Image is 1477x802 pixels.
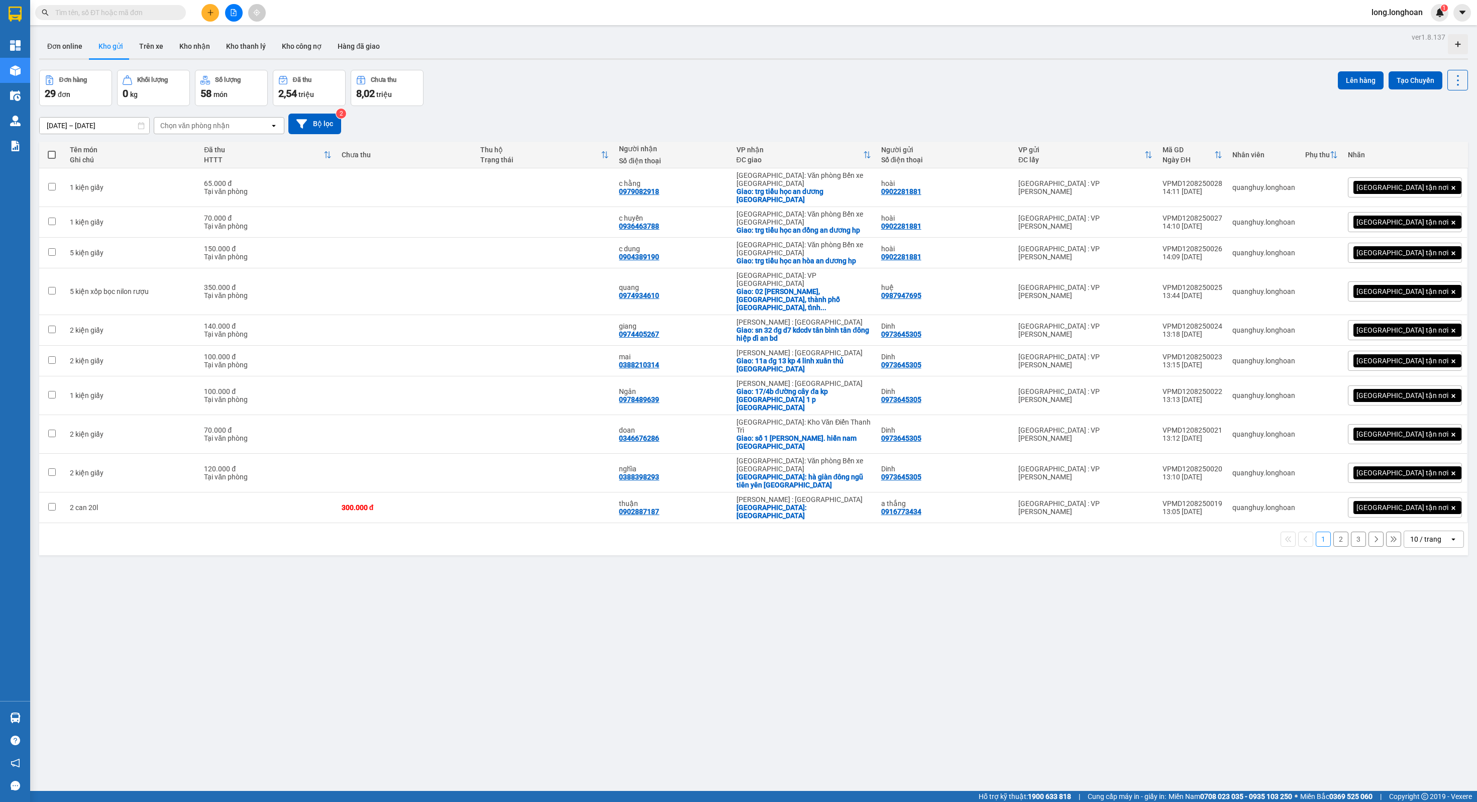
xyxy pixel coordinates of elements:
[1356,218,1448,227] span: [GEOGRAPHIC_DATA] tận nơi
[1163,222,1222,230] div: 14:10 [DATE]
[736,326,871,342] div: Giao: sn 32 đg d7 kdcdv tân bình tân đông hiệp dĩ an bd
[736,418,871,434] div: [GEOGRAPHIC_DATA]: Kho Văn Điển Thanh Trì
[1329,792,1373,800] strong: 0369 525 060
[1232,183,1295,191] div: quanghuy.longhoan
[1348,151,1462,159] div: Nhãn
[293,76,311,83] div: Đã thu
[1356,248,1448,257] span: [GEOGRAPHIC_DATA] tận nơi
[1295,794,1298,798] span: ⚪️
[480,146,601,154] div: Thu hộ
[1018,283,1152,299] div: [GEOGRAPHIC_DATA] : VP [PERSON_NAME]
[70,357,194,365] div: 2 kiện giấy
[70,183,194,191] div: 1 kiện giấy
[1163,499,1222,508] div: VPMD1208250019
[820,304,826,312] span: ...
[1018,322,1152,338] div: [GEOGRAPHIC_DATA] : VP [PERSON_NAME]
[230,9,237,16] span: file-add
[1338,71,1384,89] button: Lên hàng
[204,179,331,187] div: 65.000 đ
[1232,287,1295,295] div: quanghuy.longhoan
[195,70,268,106] button: Số lượng58món
[736,287,871,312] div: Giao: 02 Trương Quang Giao, phường Chánh Lộ, thành phố Quảng Ngãi, tỉnh Quảng Ngai
[1232,469,1295,477] div: quanghuy.longhoan
[1163,395,1222,404] div: 13:13 [DATE]
[204,222,331,230] div: Tại văn phòng
[10,116,21,126] img: warehouse-icon
[131,34,171,58] button: Trên xe
[736,271,871,287] div: [GEOGRAPHIC_DATA]: VP [GEOGRAPHIC_DATA]
[204,214,331,222] div: 70.000 đ
[1163,434,1222,442] div: 13:12 [DATE]
[70,391,194,399] div: 1 kiện giấy
[70,156,194,164] div: Ghi chú
[1163,283,1222,291] div: VPMD1208250025
[736,379,871,387] div: [PERSON_NAME] : [GEOGRAPHIC_DATA]
[1163,330,1222,338] div: 13:18 [DATE]
[11,781,20,790] span: message
[1448,34,1468,54] div: Tạo kho hàng mới
[619,179,726,187] div: c hằng
[881,214,1008,222] div: hoài
[1435,8,1444,17] img: icon-new-feature
[619,499,726,508] div: thuận
[619,395,659,404] div: 0978489639
[619,291,659,299] div: 0974934610
[130,90,138,98] span: kg
[1356,356,1448,365] span: [GEOGRAPHIC_DATA] tận nơi
[1453,4,1471,22] button: caret-down
[1163,426,1222,434] div: VPMD1208250021
[881,353,1008,361] div: Dinh
[1018,146,1144,154] div: VP gửi
[1232,249,1295,257] div: quanghuy.longhoan
[70,326,194,334] div: 2 kiện giấy
[619,222,659,230] div: 0936463788
[736,171,871,187] div: [GEOGRAPHIC_DATA]: Văn phòng Bến xe [GEOGRAPHIC_DATA]
[881,156,1008,164] div: Số điện thoại
[10,90,21,101] img: warehouse-icon
[881,283,1008,291] div: huệ
[736,457,871,473] div: [GEOGRAPHIC_DATA]: Văn phòng Bến xe [GEOGRAPHIC_DATA]
[70,146,194,154] div: Tên món
[1380,791,1382,802] span: |
[1356,391,1448,400] span: [GEOGRAPHIC_DATA] tận nơi
[881,222,921,230] div: 0902281881
[1018,156,1144,164] div: ĐC lấy
[1079,791,1080,802] span: |
[298,90,314,98] span: triệu
[881,499,1008,508] div: a thắng
[1363,6,1431,19] span: long.longhoan
[1163,473,1222,481] div: 13:10 [DATE]
[881,395,921,404] div: 0973645305
[881,387,1008,395] div: Dinh
[736,156,863,164] div: ĐC giao
[70,218,194,226] div: 1 kiện giấy
[619,434,659,442] div: 0346676286
[218,34,274,58] button: Kho thanh lý
[1305,151,1330,159] div: Phụ thu
[42,9,49,16] span: search
[356,87,375,99] span: 8,02
[881,361,921,369] div: 0973645305
[1163,245,1222,253] div: VPMD1208250026
[11,736,20,745] span: question-circle
[45,87,56,99] span: 29
[1300,142,1343,168] th: Toggle SortBy
[207,9,214,16] span: plus
[1163,214,1222,222] div: VPMD1208250027
[204,187,331,195] div: Tại văn phòng
[204,465,331,473] div: 120.000 đ
[59,76,87,83] div: Đơn hàng
[736,495,871,504] div: [PERSON_NAME] : [GEOGRAPHIC_DATA]
[204,283,331,291] div: 350.000 đ
[1442,5,1446,12] span: 1
[1232,391,1295,399] div: quanghuy.longhoan
[619,387,726,395] div: Ngân
[10,141,21,151] img: solution-icon
[475,142,614,168] th: Toggle SortBy
[881,426,1008,434] div: Dinh
[1316,532,1331,547] button: 1
[1232,504,1295,512] div: quanghuy.longhoan
[204,353,331,361] div: 100.000 đ
[1163,322,1222,330] div: VPMD1208250024
[70,249,194,257] div: 5 kiện giấy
